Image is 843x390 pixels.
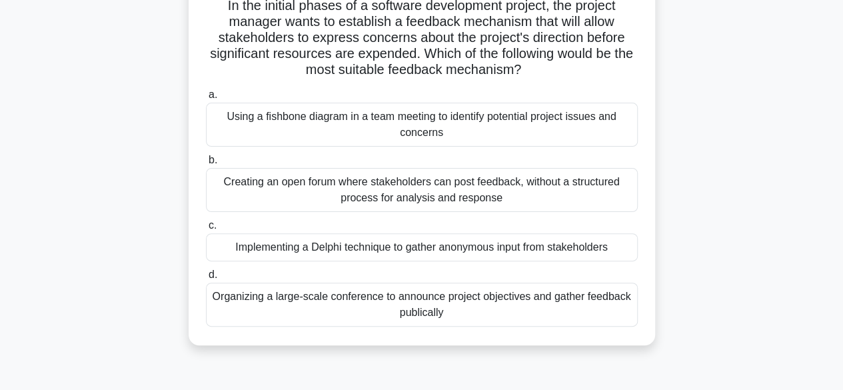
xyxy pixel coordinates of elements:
div: Organizing a large-scale conference to announce project objectives and gather feedback publically [206,283,638,327]
span: d. [209,269,217,280]
span: c. [209,219,217,231]
div: Using a fishbone diagram in a team meeting to identify potential project issues and concerns [206,103,638,147]
div: Creating an open forum where stakeholders can post feedback, without a structured process for ana... [206,168,638,212]
span: b. [209,154,217,165]
div: Implementing a Delphi technique to gather anonymous input from stakeholders [206,233,638,261]
span: a. [209,89,217,100]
